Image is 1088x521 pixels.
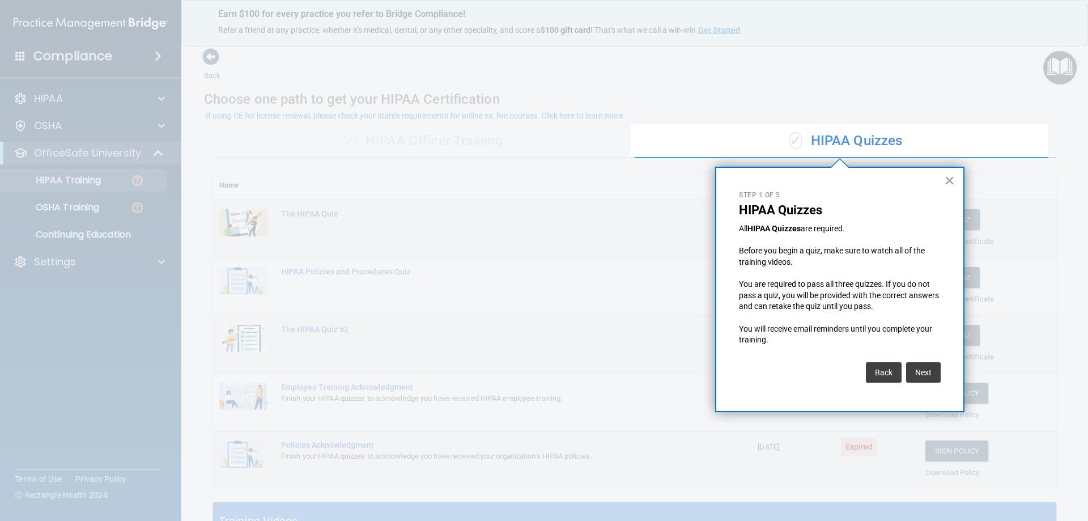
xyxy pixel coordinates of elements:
p: You will receive email reminders until you complete your training. [739,324,941,346]
p: Step 1 of 5 [739,190,941,200]
span: ✓ [789,132,802,149]
button: Back [866,362,902,383]
button: Close [944,171,955,189]
strong: HIPAA Quizzes [747,224,801,233]
p: You are required to pass all three quizzes. If you do not pass a quiz, you will be provided with ... [739,279,941,312]
p: Before you begin a quiz, make sure to watch all of the training videos. [739,245,941,268]
span: are required. [801,224,845,233]
div: HIPAA Quizzes [635,124,1057,158]
button: Next [906,362,941,383]
p: HIPAA Quizzes [739,203,941,218]
span: All [739,224,747,233]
